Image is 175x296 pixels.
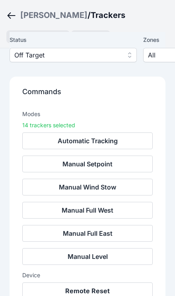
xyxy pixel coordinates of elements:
nav: Breadcrumb [6,5,169,26]
button: Manual Wind Stow [22,179,153,195]
button: Manual Full East [22,225,153,242]
button: Manual Setpoint [22,156,153,172]
button: Off Target [10,48,137,62]
span: / [87,10,91,21]
span: Off Target [14,50,121,60]
h3: Trackers [91,10,125,21]
button: Manual Full West [22,202,153,219]
a: [PERSON_NAME] [20,10,87,21]
p: Commands [22,86,153,104]
h3: Device [22,271,153,279]
button: Automatic Tracking [22,132,153,149]
label: Status [10,35,137,45]
p: 14 trackers selected [22,121,153,129]
h3: Modes [22,110,153,118]
button: Manual Level [22,248,153,265]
